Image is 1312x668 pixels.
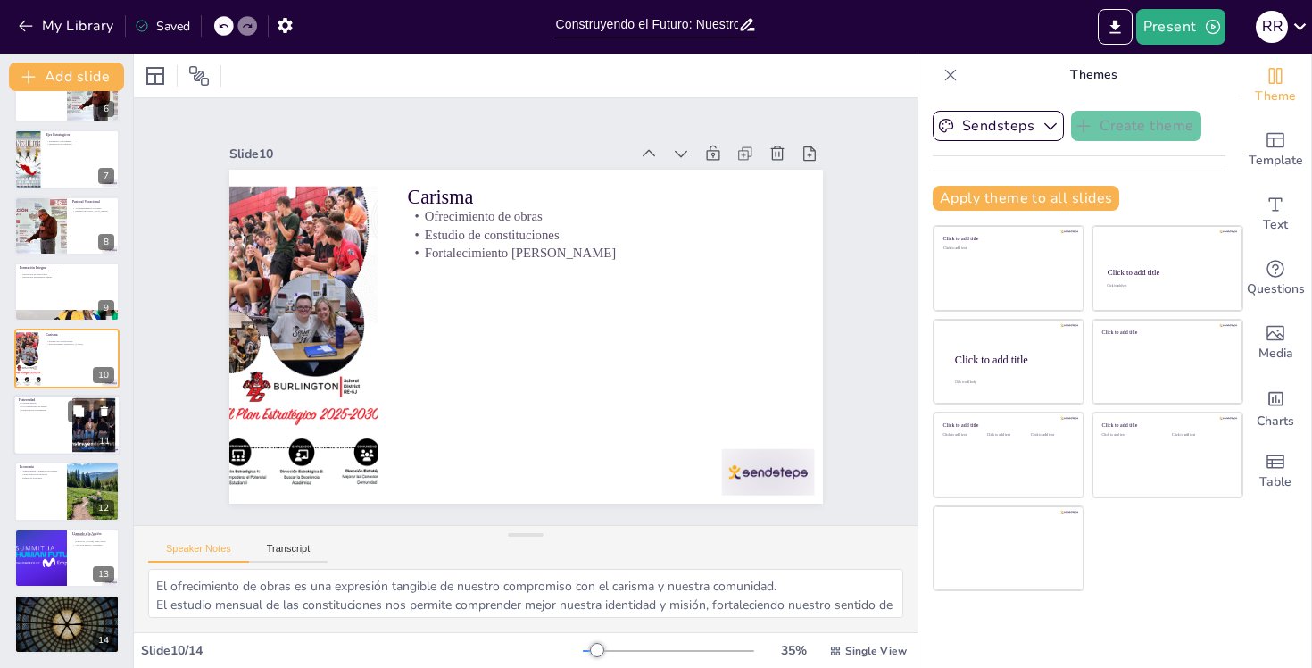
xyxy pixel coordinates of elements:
[1102,329,1230,335] div: Click to add title
[20,470,62,473] p: Transparencia y rendición de cuentas
[1107,285,1225,288] div: Click to add text
[20,473,62,477] p: Centralización de ingresos
[417,196,802,255] p: Ofrecimiento de obras
[98,168,114,184] div: 7
[1240,375,1311,439] div: Add charts and graphs
[20,601,114,605] p: Vivir el plan día a día
[20,476,62,480] p: Equipo de economía
[20,605,114,608] p: Encarnarlo en decisiones
[1256,11,1288,43] div: R R
[20,464,62,470] p: Economía
[1263,215,1288,235] span: Text
[14,263,120,321] div: 9
[415,213,801,272] p: Estudio de constituciones
[20,272,114,276] p: Integración de tecnologías
[20,265,114,271] p: Formación Integral
[14,329,120,388] div: 10
[9,63,124,91] button: Add slide
[1071,111,1201,141] button: Create theme
[93,566,114,582] div: 13
[46,143,114,146] p: Integración de esfuerzos
[72,543,114,547] p: Vivir con pasión y esperanza
[772,642,815,659] div: 35 %
[1240,311,1311,375] div: Add images, graphics, shapes or video
[1108,268,1226,277] div: Click to add title
[1102,433,1158,438] div: Click to add text
[98,234,114,250] div: 8
[965,54,1222,96] p: Themes
[14,595,120,654] div: 14
[72,203,114,206] p: Cultura vocacional viva
[148,543,249,563] button: Speaker Notes
[98,101,114,117] div: 6
[933,186,1119,211] button: Apply theme to all slides
[46,338,114,342] p: Estudio de constituciones
[68,400,89,422] button: Duplicate Slide
[1258,344,1293,363] span: Media
[46,342,114,346] p: Fortalecimiento [PERSON_NAME]
[19,397,67,403] p: Fraternidad
[13,395,120,455] div: 11
[1102,422,1230,429] div: Click to add title
[72,537,114,543] p: [DEMOGRAPHIC_DATA][PERSON_NAME] como centro
[19,408,67,412] p: Participación comunitaria
[955,353,1069,365] div: Click to add title
[72,206,114,210] p: Acompañamiento a jóvenes
[943,433,984,438] div: Click to add text
[20,276,114,280] p: Encuentros intergeneracionales
[72,198,114,204] p: Pastoral Vocacional
[943,236,1071,242] div: Click to add title
[1136,9,1225,45] button: Present
[14,196,120,255] div: 8
[93,632,114,648] div: 14
[1240,182,1311,246] div: Add text boxes
[413,232,799,291] p: Fortalecimiento [PERSON_NAME]
[93,500,114,516] div: 12
[1256,9,1288,45] button: R R
[1259,472,1291,492] span: Table
[93,367,114,383] div: 10
[46,137,114,140] p: Ejes estratégicos como guía
[1172,433,1228,438] div: Click to add text
[987,433,1027,438] div: Click to add text
[1249,151,1303,171] span: Template
[141,62,170,90] div: Layout
[955,380,1067,384] div: Click to add body
[249,543,328,563] button: Transcript
[14,63,120,122] div: 6
[1255,87,1296,106] span: Theme
[72,530,114,536] p: Llamado a la Acción
[1031,433,1071,438] div: Click to add text
[46,331,114,337] p: Carisma
[72,209,114,213] p: [DEMOGRAPHIC_DATA] digital
[94,433,115,449] div: 11
[98,300,114,316] div: 9
[14,529,120,588] div: 13
[1257,412,1294,431] span: Charts
[141,642,583,659] div: Slide 10 / 14
[943,246,1071,251] div: Click to add text
[1240,246,1311,311] div: Get real-time input from your audience
[845,644,907,658] span: Single View
[556,12,738,38] input: Insert title
[13,12,121,40] button: My Library
[94,400,115,422] button: Delete Slide
[20,608,114,612] p: Servicio a la comunidad
[246,115,646,174] div: Slide 10
[19,402,67,405] p: Cuidado mutuo
[933,111,1064,141] button: Sendsteps
[135,18,190,35] div: Saved
[46,139,114,143] p: Fomentar el crecimiento
[19,405,67,408] p: Uso responsable de bienes
[1240,118,1311,182] div: Add ready made slides
[1240,54,1311,118] div: Change the overall theme
[14,462,120,521] div: 12
[20,597,114,603] p: Compromiso
[1098,9,1133,45] button: Export to PowerPoint
[188,65,210,87] span: Position
[418,172,804,240] p: Carisma
[148,569,903,618] textarea: El ofrecimiento de obras es una expresión tangible de nuestro compromiso con el carisma y nuestra...
[943,422,1071,429] div: Click to add title
[72,533,114,537] p: Participación de todos
[46,132,114,138] p: Ejes Estratégicos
